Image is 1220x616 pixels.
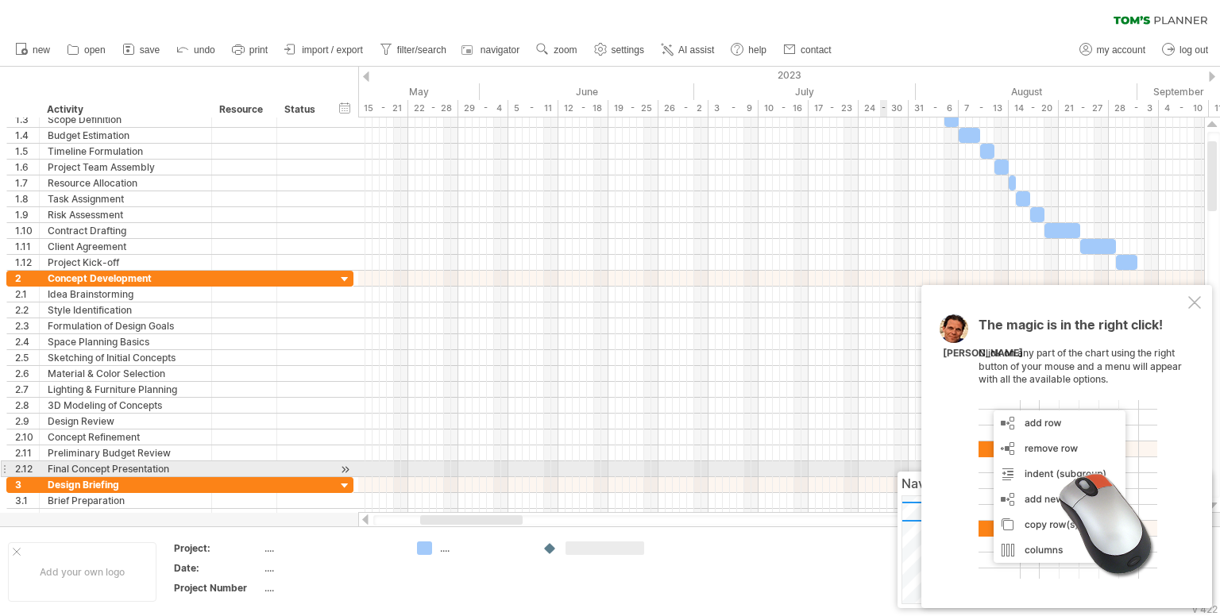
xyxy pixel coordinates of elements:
[48,160,203,175] div: Project Team Assembly
[590,40,649,60] a: settings
[194,44,215,56] span: undo
[15,366,39,381] div: 2.6
[480,83,694,100] div: June 2023
[338,461,353,478] div: scroll to activity
[979,317,1163,341] span: The magic is in the right click!
[1192,603,1218,615] div: v 422
[608,100,658,117] div: 19 - 25
[174,581,261,595] div: Project Number
[397,44,446,56] span: filter/search
[48,477,203,492] div: Design Briefing
[481,44,519,56] span: navigator
[15,398,39,413] div: 2.8
[779,40,836,60] a: contact
[15,509,39,524] div: 3.2
[15,191,39,206] div: 1.8
[48,175,203,191] div: Resource Allocation
[48,223,203,238] div: Contract Drafting
[1059,100,1109,117] div: 21 - 27
[15,239,39,254] div: 1.11
[358,100,408,117] div: 15 - 21
[459,40,524,60] a: navigator
[15,144,39,159] div: 1.5
[33,44,50,56] span: new
[15,302,39,318] div: 2.2
[48,366,203,381] div: Material & Color Selection
[801,44,832,56] span: contact
[48,350,203,365] div: Sketching of Initial Concepts
[508,100,558,117] div: 5 - 11
[657,40,719,60] a: AI assist
[1179,44,1208,56] span: log out
[8,542,156,602] div: Add your own logo
[48,509,203,524] div: Client Consultation
[258,83,480,100] div: May 2023
[859,100,909,117] div: 24 - 30
[48,493,203,508] div: Brief Preparation
[174,541,261,555] div: Project:
[15,318,39,333] div: 2.3
[140,44,160,56] span: save
[48,255,203,270] div: Project Kick-off
[15,223,39,238] div: 1.10
[408,100,458,117] div: 22 - 28
[228,40,272,60] a: print
[554,44,577,56] span: zoom
[264,581,398,595] div: ....
[909,100,959,117] div: 31 - 6
[979,318,1185,579] div: Click on any part of the chart using the right button of your mouse and a menu will appear with a...
[943,347,1023,360] div: [PERSON_NAME]
[48,461,203,476] div: Final Concept Presentation
[376,40,451,60] a: filter/search
[959,100,1009,117] div: 7 - 13
[15,160,39,175] div: 1.6
[15,382,39,397] div: 2.7
[15,493,39,508] div: 3.1
[15,477,39,492] div: 3
[916,83,1137,100] div: August 2023
[759,100,809,117] div: 10 - 16
[1158,40,1213,60] a: log out
[15,334,39,349] div: 2.4
[15,175,39,191] div: 1.7
[15,112,39,127] div: 1.3
[532,40,581,60] a: zoom
[612,44,644,56] span: settings
[15,207,39,222] div: 1.9
[15,461,39,476] div: 2.12
[48,239,203,254] div: Client Agreement
[48,334,203,349] div: Space Planning Basics
[708,100,759,117] div: 3 - 9
[15,445,39,460] div: 2.11
[118,40,164,60] a: save
[15,287,39,302] div: 2.1
[48,207,203,222] div: Risk Assessment
[901,475,1208,491] div: Navigator
[15,271,39,286] div: 2
[48,318,203,333] div: Formulation of Design Goals
[440,541,527,555] div: ....
[558,100,608,117] div: 12 - 18
[174,561,261,575] div: Date:
[809,100,859,117] div: 17 - 23
[264,541,398,555] div: ....
[15,255,39,270] div: 1.12
[249,44,268,56] span: print
[15,414,39,429] div: 2.9
[63,40,110,60] a: open
[48,429,203,445] div: Concept Refinement
[15,350,39,365] div: 2.5
[678,44,714,56] span: AI assist
[48,398,203,413] div: 3D Modeling of Concepts
[1009,100,1059,117] div: 14 - 20
[48,128,203,143] div: Budget Estimation
[1109,100,1159,117] div: 28 - 3
[47,102,203,117] div: Activity
[727,40,771,60] a: help
[694,83,916,100] div: July 2023
[48,191,203,206] div: Task Assignment
[11,40,55,60] a: new
[748,44,766,56] span: help
[48,302,203,318] div: Style Identification
[84,44,106,56] span: open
